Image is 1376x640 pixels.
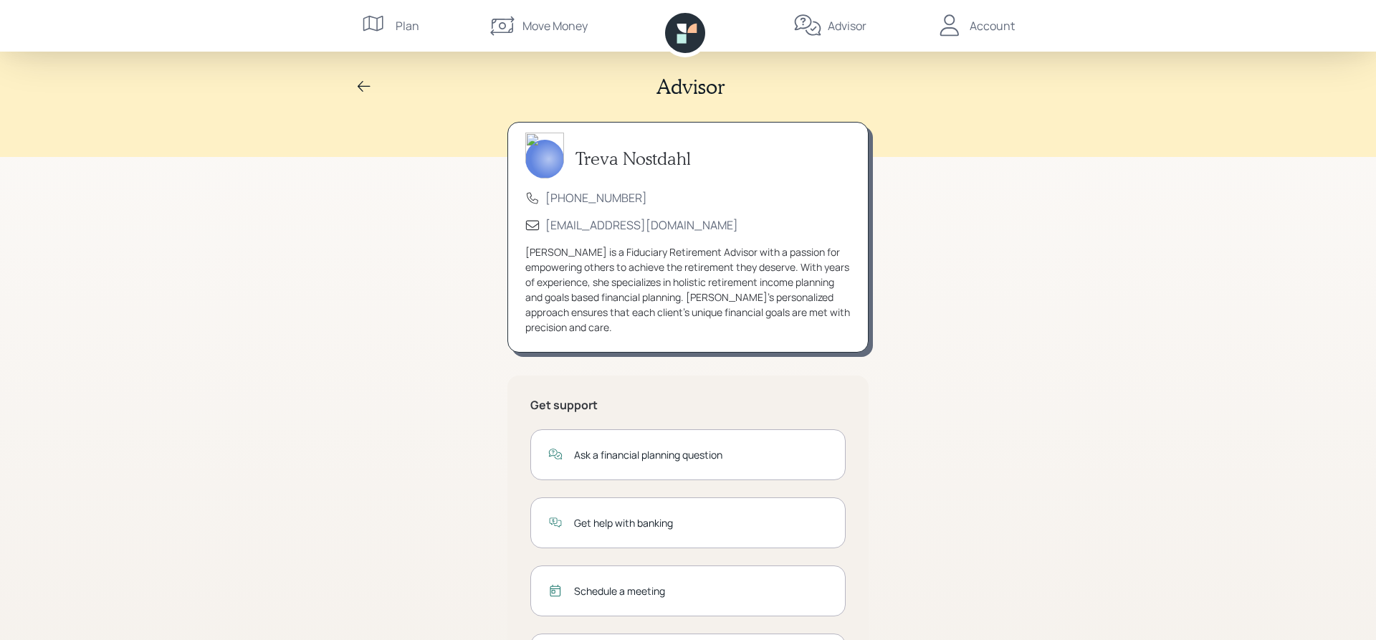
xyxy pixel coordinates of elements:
[522,17,588,34] div: Move Money
[574,447,828,462] div: Ask a financial planning question
[574,515,828,530] div: Get help with banking
[545,217,738,233] a: [EMAIL_ADDRESS][DOMAIN_NAME]
[545,190,647,206] a: [PHONE_NUMBER]
[970,17,1015,34] div: Account
[525,244,851,335] div: [PERSON_NAME] is a Fiduciary Retirement Advisor with a passion for empowering others to achieve t...
[530,398,846,412] h5: Get support
[828,17,866,34] div: Advisor
[574,583,828,598] div: Schedule a meeting
[525,133,564,178] img: treva-nostdahl-headshot.png
[575,148,691,169] h3: Treva Nostdahl
[396,17,419,34] div: Plan
[656,75,725,99] h2: Advisor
